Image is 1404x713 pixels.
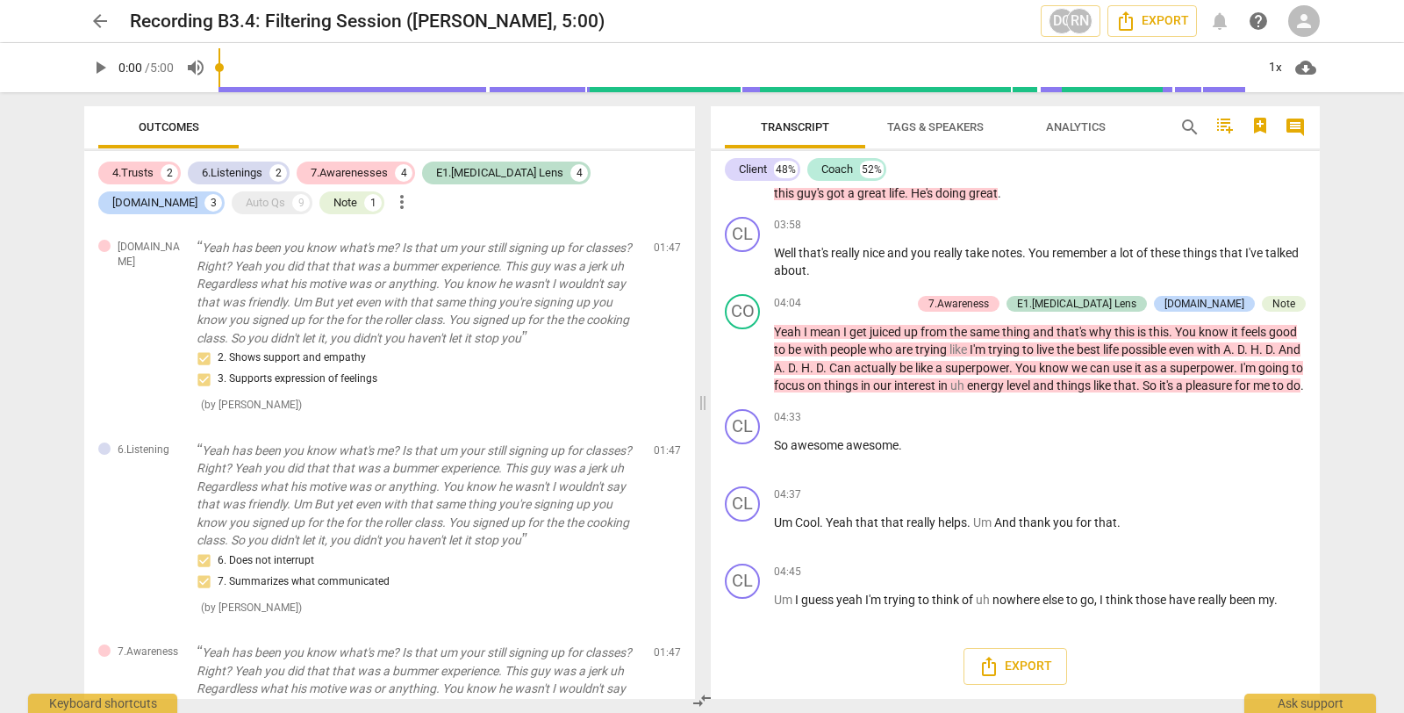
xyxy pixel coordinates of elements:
div: [DOMAIN_NAME] [112,194,197,212]
span: think [932,593,962,607]
span: H [1250,342,1259,356]
span: and [1033,378,1057,393]
span: awesome [791,438,846,452]
span: in [861,378,873,393]
span: for [1235,378,1253,393]
span: who [869,342,895,356]
span: know [1039,361,1071,375]
span: to [1272,378,1286,393]
div: Client [739,161,767,178]
p: Yeah has been you know what's me? Is that um your still signing up for classes? Right? Yeah you d... [197,442,640,550]
button: Export [963,648,1067,685]
span: yeah [836,593,865,607]
span: Filler word [950,378,967,393]
button: Volume [180,52,211,83]
span: Tags & Speakers [887,120,984,133]
span: . [998,186,1001,200]
span: that's [799,246,831,260]
span: up [904,325,920,339]
div: 2 [161,164,178,182]
span: D [788,361,795,375]
p: Yeah has been you know what's me? Is that um your still signing up for classes? Right? Yeah you d... [197,239,640,347]
div: [DOMAIN_NAME] [1164,296,1244,312]
span: with [804,342,830,356]
span: A [774,361,782,375]
div: E1.[MEDICAL_DATA] Lens [1017,296,1136,312]
span: volume_up [185,57,206,78]
span: going [1258,361,1292,375]
div: 1 [364,194,382,212]
span: possible [1121,342,1169,356]
span: I'm [970,342,988,356]
span: I [804,325,810,339]
span: notes [992,246,1022,260]
span: nice [863,246,887,260]
span: this [1114,325,1137,339]
button: Search [1176,113,1204,141]
span: D [1237,342,1244,356]
span: . [1022,246,1028,260]
span: got [827,186,848,200]
span: my [1258,593,1274,607]
span: to [1292,361,1303,375]
span: [DOMAIN_NAME] [118,240,183,269]
span: more_vert [391,191,412,212]
span: And [1279,342,1300,356]
span: doing [935,186,969,200]
span: . [1009,361,1015,375]
span: take [965,246,992,260]
span: . [795,361,801,375]
span: we [1071,361,1090,375]
div: 48% [774,161,798,178]
span: really [1198,593,1229,607]
span: a [1110,246,1120,260]
span: can [1090,361,1113,375]
span: I've [1245,246,1265,260]
div: E1.[MEDICAL_DATA] Lens [436,164,563,182]
div: Note [1272,296,1295,312]
span: with [1197,342,1223,356]
span: D [1265,342,1272,356]
span: those [1135,593,1169,607]
span: people [830,342,869,356]
span: thank [1019,515,1053,529]
span: think [1106,593,1135,607]
span: I'm [1240,361,1258,375]
div: Note [333,194,357,212]
span: remember [1052,246,1110,260]
span: of [1136,246,1150,260]
span: juiced [870,325,904,339]
span: great [857,186,889,200]
div: Auto Qs [246,194,285,212]
span: . [967,515,973,529]
span: help [1248,11,1269,32]
span: nowhere [992,593,1042,607]
span: I [843,325,849,339]
span: . [810,361,816,375]
span: . [1136,378,1143,393]
span: You [1015,361,1039,375]
span: Um [774,515,795,529]
span: . [1244,342,1250,356]
span: even [1169,342,1197,356]
a: Help [1243,5,1274,37]
span: 01:47 [654,443,681,458]
span: A [1223,342,1231,356]
span: you [1053,515,1076,529]
span: good [1269,325,1297,339]
span: guess [801,593,836,607]
div: Change speaker [725,564,760,599]
span: 6.Listening [118,443,169,457]
span: thing [1002,325,1033,339]
span: awesome [846,438,899,452]
span: And [994,515,1019,529]
span: else [1042,593,1066,607]
div: 9 [292,194,310,212]
span: So [1143,378,1159,393]
span: cloud_download [1295,57,1316,78]
div: 4 [395,164,412,182]
span: You [1028,246,1052,260]
span: . [1300,378,1304,393]
span: things [824,378,861,393]
span: a [1176,378,1186,393]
